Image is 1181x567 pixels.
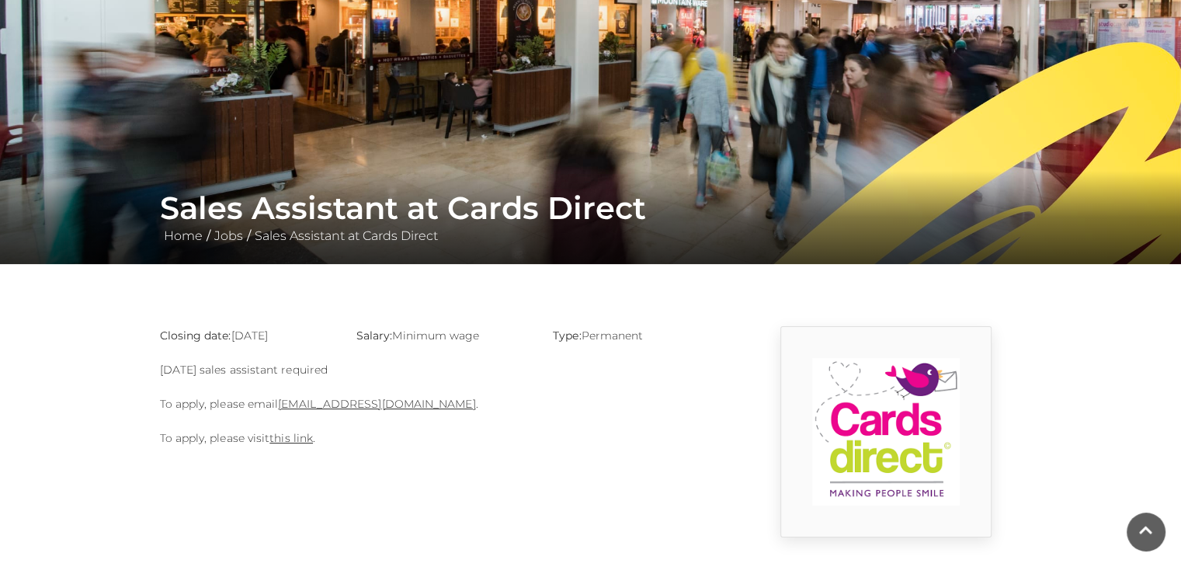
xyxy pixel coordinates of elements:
strong: Closing date: [160,329,231,343]
a: Sales Assistant at Cards Direct [251,228,442,243]
p: Minimum wage [356,326,530,345]
p: Permanent [553,326,726,345]
p: [DATE] [160,326,333,345]
a: this link [269,431,313,445]
a: Home [160,228,207,243]
strong: Type: [553,329,581,343]
a: [EMAIL_ADDRESS][DOMAIN_NAME] [278,397,475,411]
p: To apply, please email . [160,395,727,413]
strong: Salary: [356,329,393,343]
h1: Sales Assistant at Cards Direct [160,190,1022,227]
p: To apply, please visit . [160,429,727,447]
img: 9_1554819914_l1cI.png [812,358,960,506]
div: / / [148,190,1033,245]
a: Jobs [210,228,247,243]
p: [DATE] sales assistant required [160,360,727,379]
